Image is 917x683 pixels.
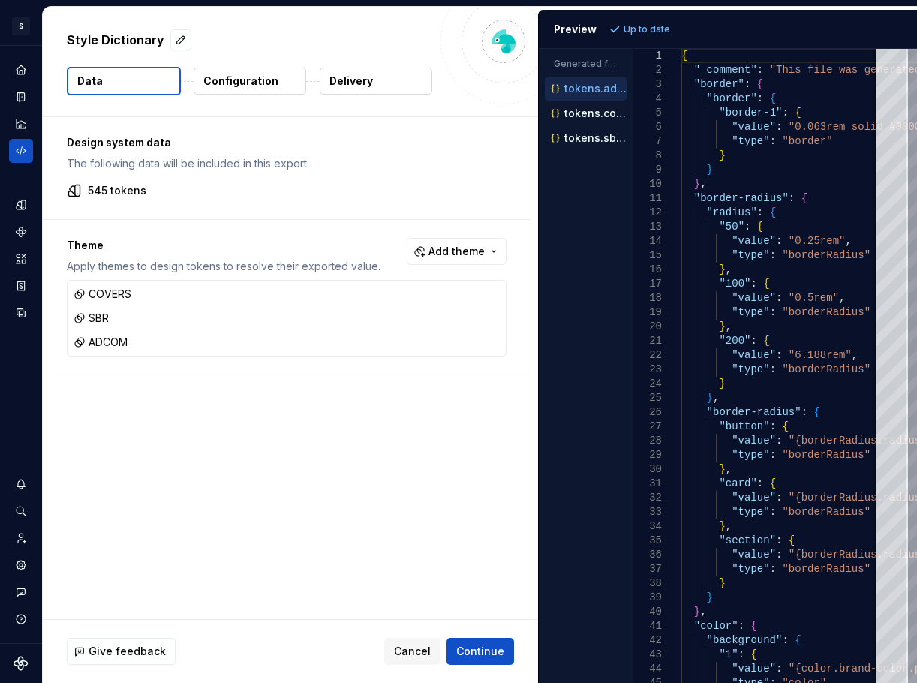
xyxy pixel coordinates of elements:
[707,406,801,418] span: "border-radius"
[700,606,706,618] span: ,
[738,620,744,632] span: :
[633,363,662,377] div: 23
[9,553,33,577] div: Settings
[633,263,662,277] div: 16
[633,234,662,248] div: 14
[633,548,662,562] div: 36
[633,149,662,163] div: 8
[9,58,33,82] div: Home
[782,363,870,375] span: "borderRadius"
[713,392,719,404] span: ,
[782,107,788,119] span: :
[9,499,33,523] button: Search ⌘K
[770,449,776,461] span: :
[633,77,662,92] div: 3
[633,534,662,548] div: 35
[9,580,33,604] button: Contact support
[719,149,725,161] span: }
[719,534,776,546] span: "section"
[770,420,776,432] span: :
[845,235,851,247] span: ,
[719,107,782,119] span: "border-1"
[744,78,750,90] span: :
[67,156,507,171] p: The following data will be included in this export.
[633,576,662,591] div: 38
[633,448,662,462] div: 29
[554,22,597,37] div: Preview
[624,23,670,35] p: Up to date
[633,633,662,648] div: 42
[633,562,662,576] div: 37
[67,31,164,49] p: Style Dictionary
[9,526,33,550] div: Invite team
[770,206,776,218] span: {
[545,130,627,146] button: tokens.sbr.json
[633,591,662,605] div: 39
[9,85,33,109] div: Documentation
[3,10,39,42] button: S
[633,420,662,434] div: 27
[770,363,776,375] span: :
[384,638,440,665] button: Cancel
[726,463,732,475] span: ,
[633,277,662,291] div: 17
[633,505,662,519] div: 33
[9,220,33,244] div: Components
[9,193,33,217] div: Design tokens
[719,378,725,390] span: }
[77,74,103,89] p: Data
[694,64,757,76] span: "_comment"
[795,107,801,119] span: {
[67,259,380,274] p: Apply themes to design tokens to resolve their exported value.
[750,335,756,347] span: :
[633,619,662,633] div: 41
[750,620,756,632] span: {
[9,139,33,163] div: Code automation
[700,178,706,190] span: ,
[9,301,33,325] div: Data sources
[801,192,807,204] span: {
[782,420,788,432] span: {
[757,78,763,90] span: {
[732,363,769,375] span: "type"
[776,663,782,675] span: :
[732,449,769,461] span: "type"
[74,335,128,350] div: ADCOM
[320,68,432,95] button: Delivery
[633,92,662,106] div: 4
[795,634,801,646] span: {
[694,178,700,190] span: }
[554,58,618,70] p: Generated files
[782,563,870,575] span: "borderRadius"
[839,292,845,304] span: ,
[707,634,783,646] span: "background"
[719,335,750,347] span: "200"
[633,206,662,220] div: 12
[770,477,776,489] span: {
[633,377,662,391] div: 24
[89,644,166,659] span: Give feedback
[9,472,33,496] button: Notifications
[633,662,662,676] div: 44
[67,238,380,253] p: Theme
[732,506,769,518] span: "type"
[694,192,789,204] span: "border-radius"
[564,132,627,144] p: tokens.sbr.json
[732,492,776,504] span: "value"
[757,221,763,233] span: {
[9,112,33,136] a: Analytics
[782,506,870,518] span: "borderRadius"
[719,320,725,332] span: }
[732,435,776,447] span: "value"
[9,247,33,271] div: Assets
[813,406,819,418] span: {
[633,519,662,534] div: 34
[757,206,763,218] span: :
[732,292,776,304] span: "value"
[67,135,507,150] p: Design system data
[633,106,662,120] div: 5
[719,420,769,432] span: "button"
[726,320,732,332] span: ,
[707,206,757,218] span: "radius"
